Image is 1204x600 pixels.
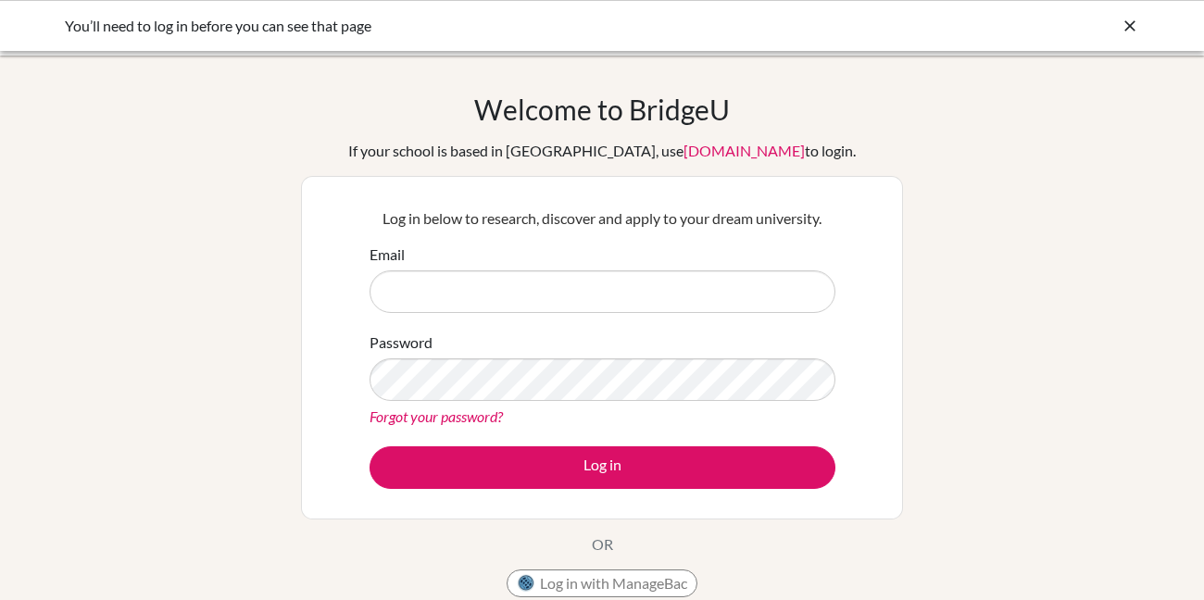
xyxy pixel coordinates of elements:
h1: Welcome to BridgeU [474,93,730,126]
button: Log in with ManageBac [507,569,697,597]
a: [DOMAIN_NAME] [684,142,805,159]
label: Password [370,331,433,354]
p: Log in below to research, discover and apply to your dream university. [370,207,835,230]
div: You’ll need to log in before you can see that page [65,15,861,37]
div: If your school is based in [GEOGRAPHIC_DATA], use to login. [348,140,856,162]
p: OR [592,533,613,556]
a: Forgot your password? [370,407,503,425]
label: Email [370,244,405,266]
button: Log in [370,446,835,489]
